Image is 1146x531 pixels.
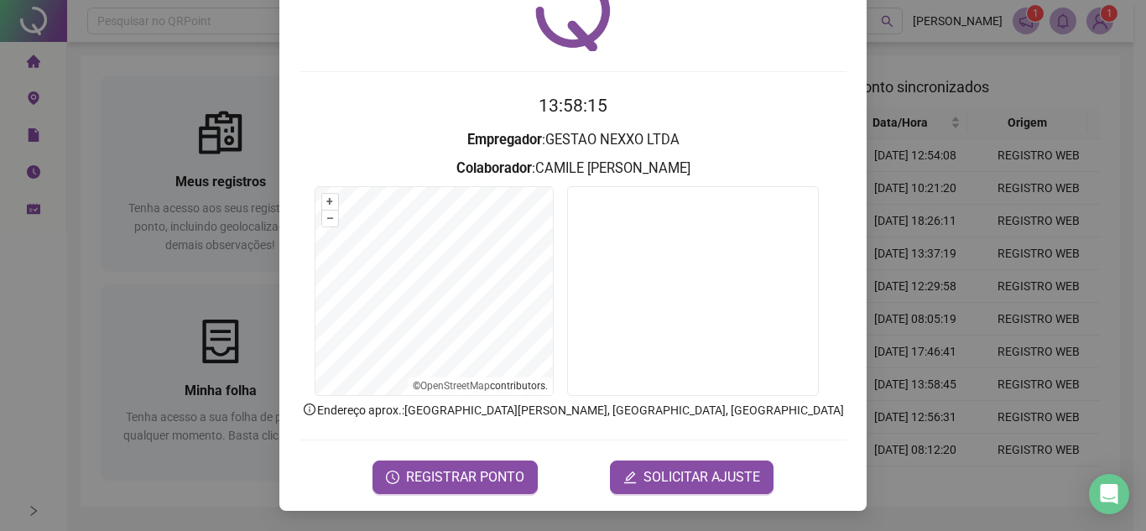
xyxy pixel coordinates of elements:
[300,401,846,419] p: Endereço aprox. : [GEOGRAPHIC_DATA][PERSON_NAME], [GEOGRAPHIC_DATA], [GEOGRAPHIC_DATA]
[467,132,542,148] strong: Empregador
[406,467,524,487] span: REGISTRAR PONTO
[539,96,607,116] time: 13:58:15
[322,194,338,210] button: +
[322,211,338,226] button: –
[300,129,846,151] h3: : GESTAO NEXXO LTDA
[413,380,548,392] li: © contributors.
[386,471,399,484] span: clock-circle
[300,158,846,180] h3: : CAMILE [PERSON_NAME]
[420,380,490,392] a: OpenStreetMap
[623,471,637,484] span: edit
[372,461,538,494] button: REGISTRAR PONTO
[456,160,532,176] strong: Colaborador
[610,461,774,494] button: editSOLICITAR AJUSTE
[302,402,317,417] span: info-circle
[643,467,760,487] span: SOLICITAR AJUSTE
[1089,474,1129,514] div: Open Intercom Messenger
